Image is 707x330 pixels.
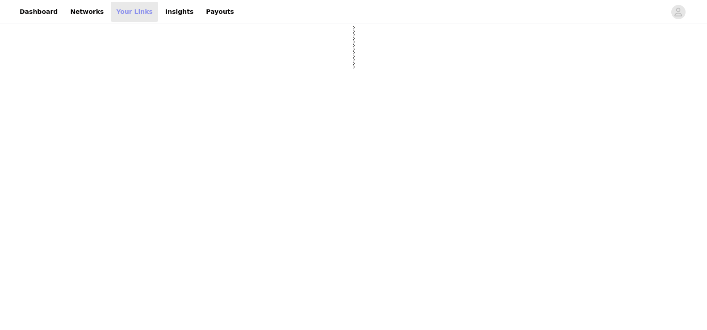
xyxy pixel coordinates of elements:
a: Your Links [111,2,158,22]
div: avatar [674,5,682,19]
a: Networks [65,2,109,22]
a: Dashboard [14,2,63,22]
a: Insights [160,2,199,22]
a: Payouts [201,2,239,22]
